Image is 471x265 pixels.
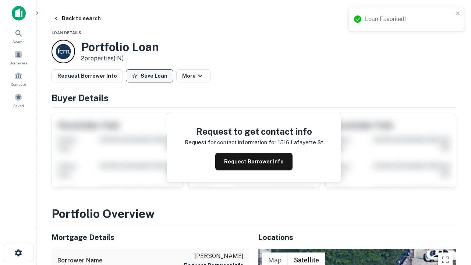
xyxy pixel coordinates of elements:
[52,31,81,35] span: Loan Details
[13,103,24,109] span: Saved
[278,138,323,147] p: 1516 lafayette st
[126,69,173,82] button: Save Loan
[185,138,276,147] p: Request for contact information for
[52,69,123,82] button: Request Borrower Info
[2,26,35,46] a: Search
[52,205,456,223] h3: Portfolio Overview
[12,6,26,21] img: capitalize-icon.png
[10,60,27,66] span: Borrowers
[81,40,159,54] h3: Portfolio Loan
[81,54,159,63] p: 2 properties (IN)
[365,15,453,24] div: Loan Favorited!
[52,232,249,243] h5: Mortgage Details
[258,232,456,243] h5: Locations
[185,125,323,138] h4: Request to get contact info
[13,39,25,45] span: Search
[215,153,293,170] button: Request Borrower Info
[2,69,35,89] a: Contacts
[456,10,461,17] button: close
[11,81,26,87] span: Contacts
[2,90,35,110] a: Saved
[57,256,103,265] h6: Borrower Name
[50,12,104,25] button: Back to search
[176,69,210,82] button: More
[52,91,456,105] h4: Buyer Details
[2,47,35,67] a: Borrowers
[184,252,244,261] p: [PERSON_NAME]
[434,183,471,218] iframe: Chat Widget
